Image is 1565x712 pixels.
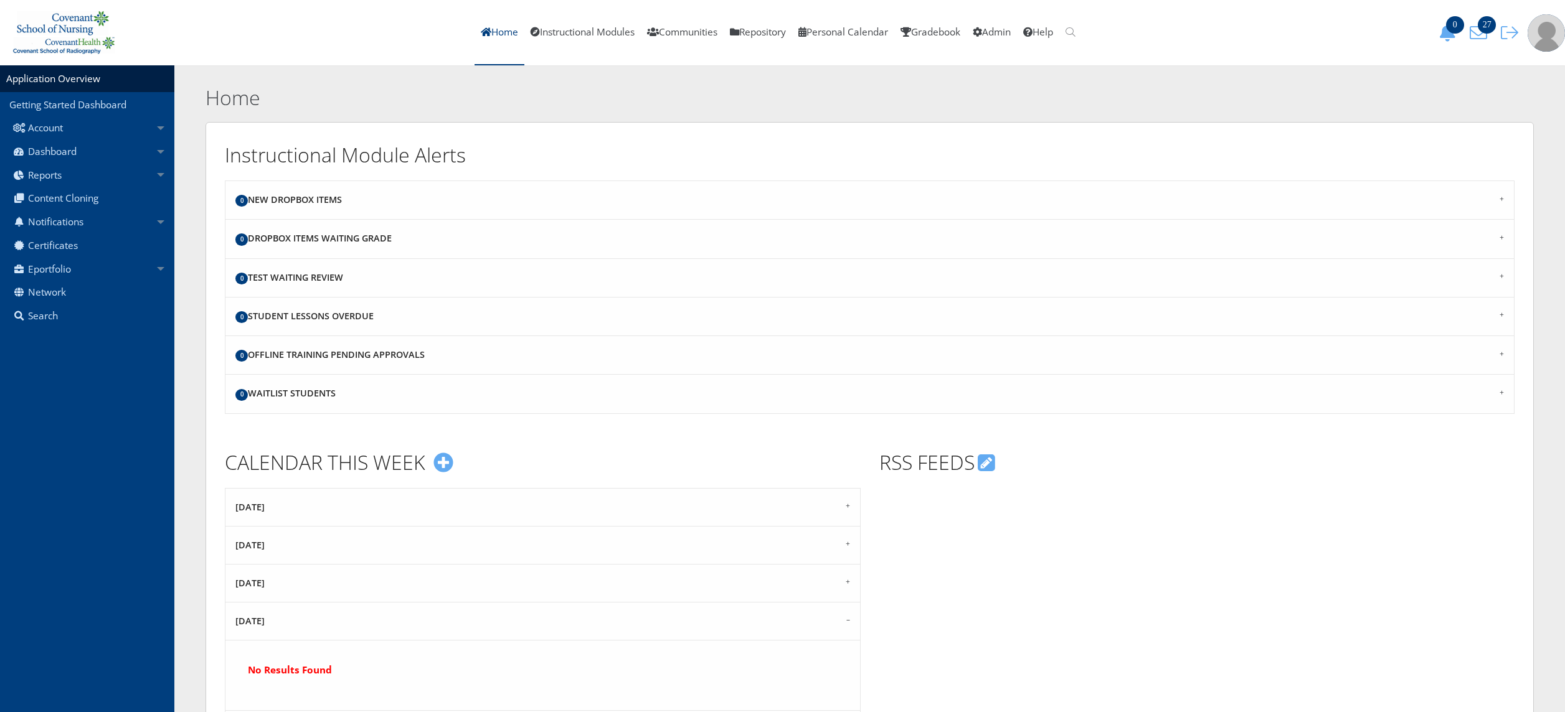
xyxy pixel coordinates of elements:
[235,650,850,691] div: No Results Found
[235,233,248,245] span: 0
[433,452,453,472] i: Create Event
[235,232,1504,245] h4: Dropbox Items Waiting Grade
[1434,24,1465,42] button: 0
[1528,14,1565,52] img: user-profile-default-picture.png
[235,273,248,284] span: 0
[235,577,850,589] h4: [DATE]
[235,539,850,551] h4: [DATE]
[235,311,248,323] span: 0
[1478,16,1496,34] span: 27
[6,72,100,85] a: Application Overview
[235,387,1504,400] h4: Waitlist Students
[225,449,861,477] h2: CALENDAR THIS WEEK
[235,350,248,362] span: 0
[235,271,1504,284] h4: Test Waiting Review
[1465,24,1496,42] button: 27
[235,389,248,401] span: 0
[1446,16,1464,34] span: 0
[235,501,850,513] h4: [DATE]
[206,84,1225,112] h2: Home
[235,349,1504,362] h4: Offline Training Pending Approvals
[225,141,1515,169] h2: Instructional Module Alerts
[1434,26,1465,39] a: 0
[235,194,1504,207] h4: New Dropbox Items
[235,195,248,207] span: 0
[879,449,1515,477] h2: RSS FEEDS
[235,615,850,627] h4: [DATE]
[1465,26,1496,39] a: 27
[235,310,1504,323] h4: Student Lessons Overdue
